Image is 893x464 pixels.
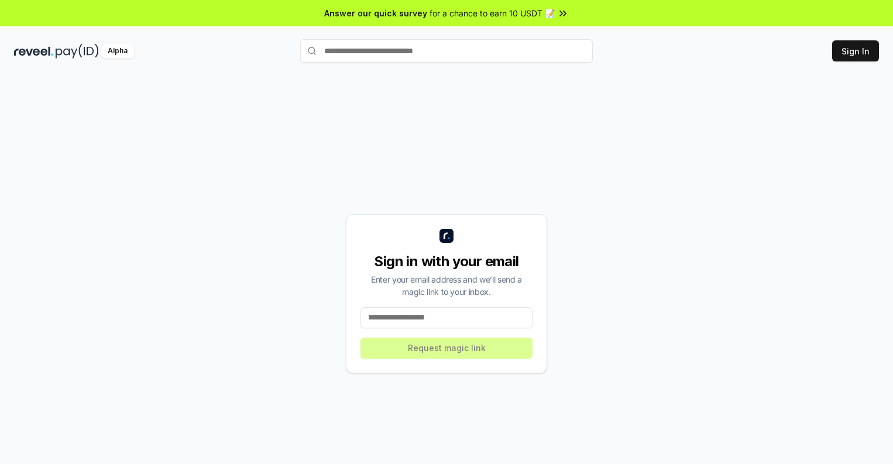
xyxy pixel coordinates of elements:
[324,7,427,19] span: Answer our quick survey
[360,273,533,298] div: Enter your email address and we’ll send a magic link to your inbox.
[14,44,53,59] img: reveel_dark
[430,7,555,19] span: for a chance to earn 10 USDT 📝
[439,229,454,243] img: logo_small
[101,44,134,59] div: Alpha
[56,44,99,59] img: pay_id
[832,40,879,61] button: Sign In
[360,252,533,271] div: Sign in with your email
